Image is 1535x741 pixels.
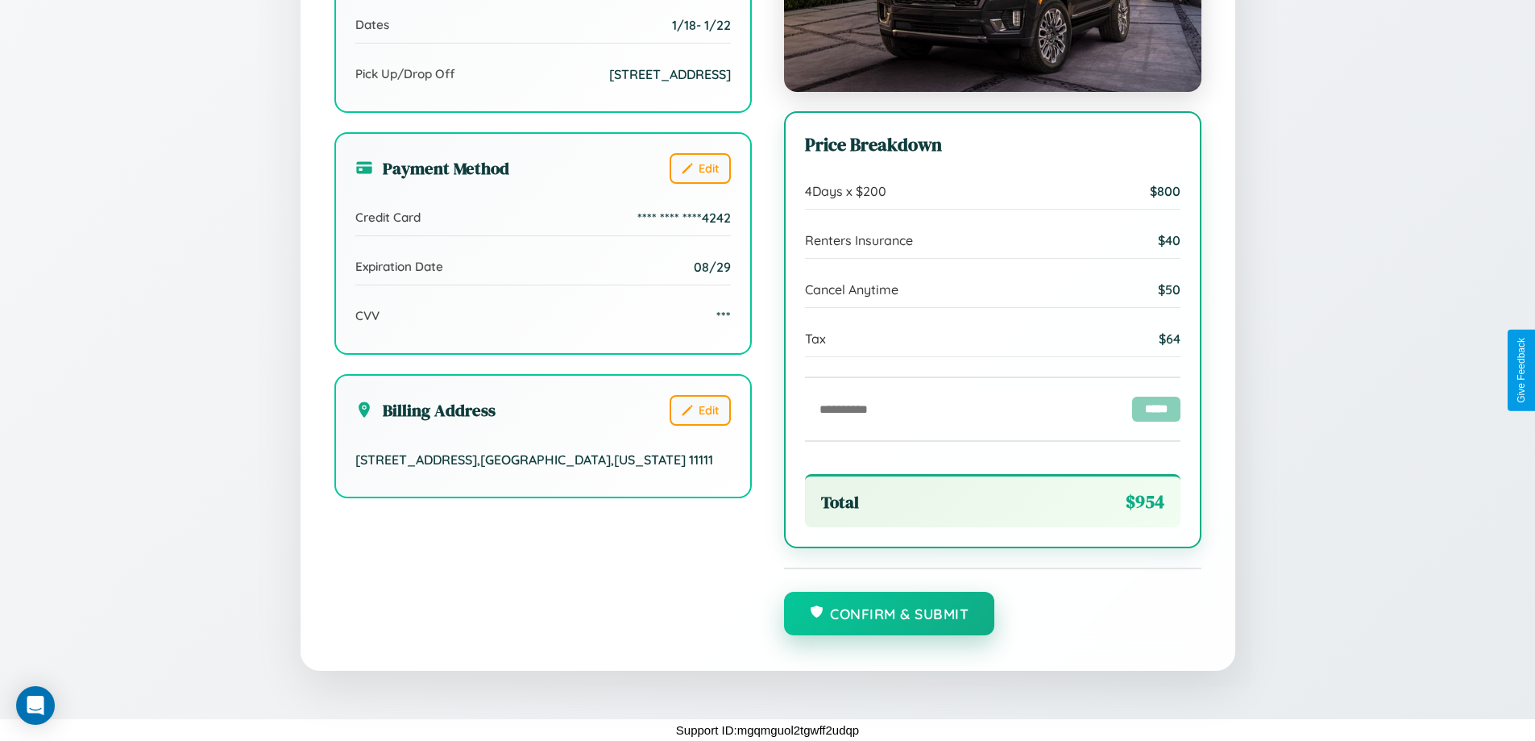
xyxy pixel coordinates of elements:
span: $ 800 [1150,183,1180,199]
h3: Payment Method [355,156,509,180]
button: Edit [670,395,731,426]
div: Give Feedback [1516,338,1527,403]
span: Pick Up/Drop Off [355,66,455,81]
span: [STREET_ADDRESS] [609,66,731,82]
span: Total [821,490,859,514]
span: $ 954 [1126,489,1164,514]
span: Tax [805,331,826,347]
span: Dates [355,17,389,32]
h3: Price Breakdown [805,132,1180,157]
h3: Billing Address [355,398,496,422]
span: $ 50 [1158,281,1180,298]
span: [STREET_ADDRESS] , [GEOGRAPHIC_DATA] , [US_STATE] 11111 [355,452,713,468]
button: Confirm & Submit [784,592,995,635]
span: 4 Days x $ 200 [805,183,886,199]
span: Cancel Anytime [805,281,898,298]
div: Open Intercom Messenger [16,686,55,725]
span: CVV [355,308,380,323]
span: $ 40 [1158,232,1180,248]
button: Edit [670,153,731,184]
span: Renters Insurance [805,232,913,248]
span: Credit Card [355,210,421,225]
span: $ 64 [1159,331,1180,347]
span: 1 / 18 - 1 / 22 [672,17,731,33]
span: Expiration Date [355,259,443,274]
p: Support ID: mgqmguol2tgwff2udqp [676,719,859,741]
span: 08/29 [694,259,731,275]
